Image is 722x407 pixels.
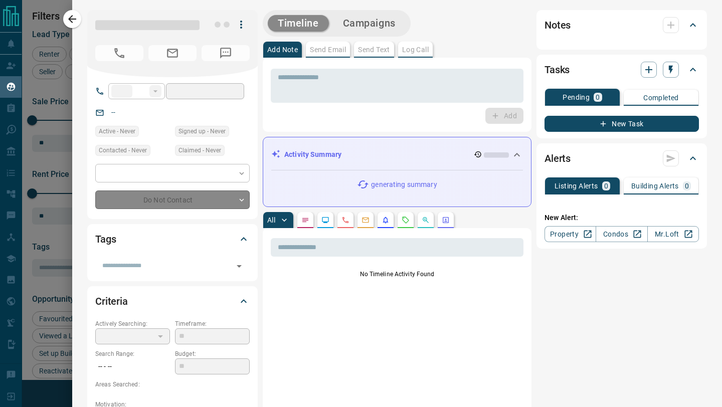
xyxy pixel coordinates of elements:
span: Active - Never [99,126,135,136]
svg: Notes [301,216,309,224]
span: No Email [148,45,197,61]
p: No Timeline Activity Found [271,270,523,279]
a: -- [111,108,115,116]
h2: Tags [95,231,116,247]
div: Tags [95,227,250,251]
p: Pending [563,94,590,101]
span: Contacted - Never [99,145,147,155]
h2: Alerts [545,150,571,166]
button: Timeline [268,15,329,32]
p: Building Alerts [631,182,679,189]
span: Signed up - Never [178,126,226,136]
svg: Calls [341,216,349,224]
h2: Criteria [95,293,128,309]
p: All [267,217,275,224]
svg: Requests [402,216,410,224]
p: generating summary [371,179,437,190]
a: Mr.Loft [647,226,699,242]
span: No Number [95,45,143,61]
svg: Agent Actions [442,216,450,224]
p: Add Note [267,46,298,53]
svg: Listing Alerts [382,216,390,224]
p: -- - -- [95,358,170,375]
div: Notes [545,13,699,37]
p: Actively Searching: [95,319,170,328]
svg: Emails [362,216,370,224]
h2: Notes [545,17,571,33]
div: Alerts [545,146,699,170]
div: Tasks [545,58,699,82]
p: 0 [596,94,600,101]
p: 0 [604,182,608,189]
button: Campaigns [333,15,406,32]
span: No Number [202,45,250,61]
button: New Task [545,116,699,132]
a: Property [545,226,596,242]
a: Condos [596,226,647,242]
svg: Opportunities [422,216,430,224]
div: Do Not Contact [95,190,250,209]
p: Timeframe: [175,319,250,328]
p: Search Range: [95,349,170,358]
button: Open [232,259,246,273]
p: Budget: [175,349,250,358]
h2: Tasks [545,62,570,78]
p: Activity Summary [284,149,341,160]
div: Activity Summary [271,145,523,164]
p: Areas Searched: [95,380,250,389]
p: Listing Alerts [555,182,598,189]
div: Criteria [95,289,250,313]
span: Claimed - Never [178,145,221,155]
svg: Lead Browsing Activity [321,216,329,224]
p: Completed [643,94,679,101]
p: New Alert: [545,213,699,223]
p: 0 [685,182,689,189]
